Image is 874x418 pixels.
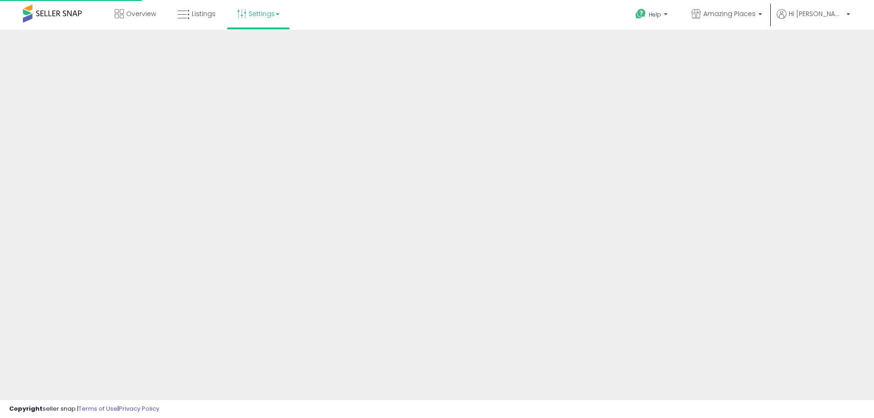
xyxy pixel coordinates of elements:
a: Privacy Policy [119,404,159,413]
a: Help [628,1,677,30]
span: Hi [PERSON_NAME] [789,9,844,18]
a: Hi [PERSON_NAME] [777,9,850,30]
span: Help [649,11,661,18]
i: Get Help [635,8,646,20]
span: Overview [126,9,156,18]
div: seller snap | | [9,405,159,413]
span: Amazing Places [703,9,756,18]
span: Listings [192,9,216,18]
strong: Copyright [9,404,43,413]
a: Terms of Use [78,404,117,413]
